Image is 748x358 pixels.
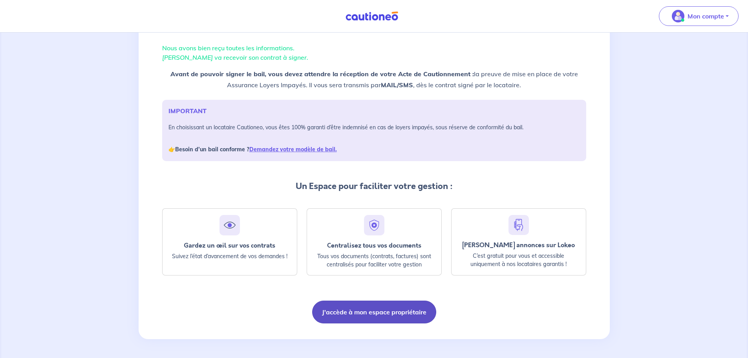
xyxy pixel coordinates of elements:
[168,122,580,155] p: En choisissant un locataire Cautioneo, vous êtes 100% garanti d’être indemnisé en cas de loyers i...
[312,301,436,323] button: J'accède à mon espace propriétaire
[162,180,586,193] p: Un Espace pour faciliter votre gestion :
[672,10,684,22] img: illu_account_valid_menu.svg
[458,252,580,268] p: C’est gratuit pour vous et accessible uniquement à nos locataires garantis !
[162,43,586,62] p: Nous avons bien reçu toutes les informations.
[313,242,435,249] div: Centralisez tous vos documents
[381,81,413,89] strong: MAIL/SMS
[223,218,237,232] img: eye.svg
[168,107,207,115] strong: IMPORTANT
[169,252,291,261] p: Suivez l’état d’avancement de vos demandes !
[170,70,474,78] strong: Avant de pouvoir signer le bail, vous devez attendre la réception de votre Acte de Cautionnement :
[249,146,337,153] a: Demandez votre modèle de bail.
[659,6,739,26] button: illu_account_valid_menu.svgMon compte
[162,53,308,61] em: [PERSON_NAME] va recevoir son contrat à signer.
[512,218,526,232] img: hand-phone-blue.svg
[175,146,337,153] strong: Besoin d’un bail conforme ?
[162,68,586,90] p: la preuve de mise en place de votre Assurance Loyers Impayés. Il vous sera transmis par , dès le ...
[169,242,291,249] div: Gardez un œil sur vos contrats
[458,241,580,249] div: [PERSON_NAME] annonces sur Lokeo
[688,11,724,21] p: Mon compte
[313,252,435,269] p: Tous vos documents (contrats, factures) sont centralisés pour faciliter votre gestion
[367,218,381,232] img: security.svg
[342,11,401,21] img: Cautioneo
